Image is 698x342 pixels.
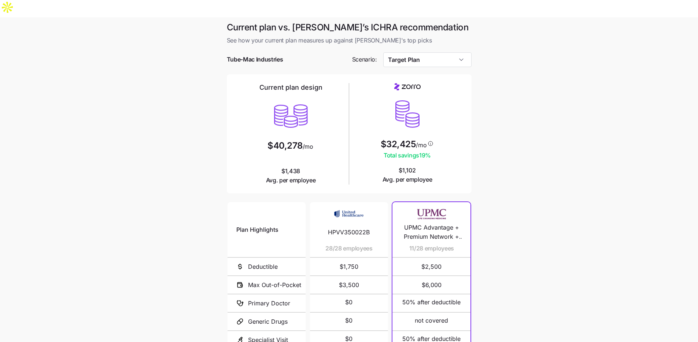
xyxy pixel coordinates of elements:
span: See how your current plan measures up against [PERSON_NAME]'s top picks [227,36,472,45]
span: Max Out-of-Pocket [248,280,301,290]
span: $2,500 [401,258,462,275]
span: Deductible [248,262,278,271]
span: not covered [415,316,448,325]
span: $0 [345,316,352,325]
img: Carrier [334,207,363,220]
span: $0 [345,298,352,307]
span: Plan Highlights [236,225,278,234]
span: $3,500 [319,276,379,294]
img: Carrier [417,207,446,220]
span: $1,438 [266,167,316,185]
span: Total savings 19 % [381,151,434,160]
span: Avg. per employee [383,175,432,184]
span: /mo [416,142,426,148]
span: 28/28 employees [325,244,372,253]
span: Avg. per employee [266,176,316,185]
span: $40,278 [267,141,303,150]
span: Generic Drugs [248,317,288,326]
span: $6,000 [401,276,462,294]
span: 11/28 employees [409,244,454,253]
span: $32,425 [381,140,416,149]
span: $1,102 [383,166,432,184]
span: Scenario: [352,55,377,64]
h2: Current plan design [259,83,322,92]
span: /mo [303,144,313,149]
span: $1,750 [319,258,379,275]
h1: Current plan vs. [PERSON_NAME]’s ICHRA recommendation [227,22,472,33]
span: Primary Doctor [248,299,290,308]
span: 50% after deductible [402,298,461,307]
span: UPMC Advantage + Premium Network + Gold $2,500 + PPO + HSA Eligible [401,223,462,241]
span: Tube-Mac Industries [227,55,283,64]
span: HPVV350022B [328,228,370,237]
